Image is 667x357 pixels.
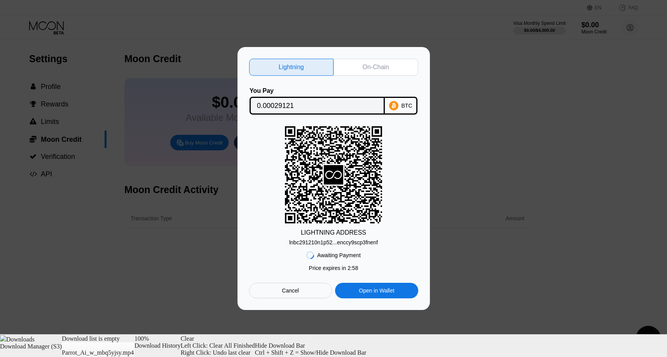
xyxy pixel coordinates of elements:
[347,265,358,271] span: 2 : 58
[134,342,181,349] div: Download History
[62,349,134,356] div: Parrot_Ai_w_mbq5yjsy.mp4
[335,283,418,298] div: Open in Wallet
[255,342,367,349] div: Hide Download Bar
[333,59,418,76] div: On-Chain
[249,87,418,115] div: You PayBTC
[282,287,299,294] div: Cancel
[279,63,304,71] div: Lightning
[134,335,181,342] div: 100%
[249,283,332,298] div: Cancel
[181,335,255,356] div: Clear
[289,239,378,246] div: lnbc291210n1p52...enccy9scp3fnenf
[249,59,334,76] div: Lightning
[62,335,134,342] div: Download list is empty
[181,349,255,356] div: Right Click: Undo last clear
[250,87,385,94] div: You Pay
[181,342,255,349] div: Left Click: Clear All Finished
[6,336,35,343] span: Downloads
[636,326,661,351] iframe: Button to launch messaging window
[255,349,367,356] div: Ctrl + Shift + Z = Show/Hide Download Bar
[309,265,358,271] div: Price expires in
[359,287,394,294] div: Open in Wallet
[317,252,361,258] div: Awaiting Payment
[402,103,412,109] div: BTC
[289,236,378,246] div: lnbc291210n1p52...enccy9scp3fnenf
[363,63,389,71] div: On-Chain
[301,229,366,236] div: LIGHTNING ADDRESS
